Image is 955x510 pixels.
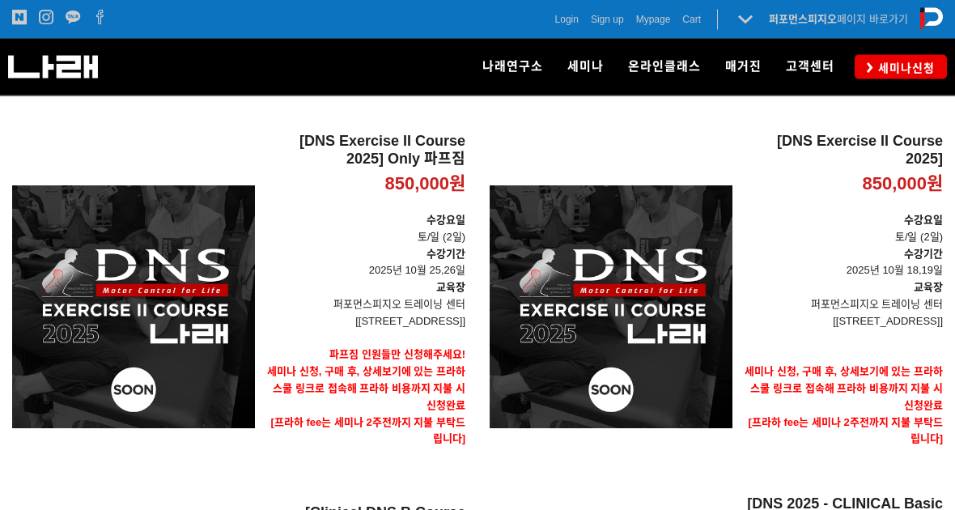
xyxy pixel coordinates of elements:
[682,11,701,28] a: Cart
[567,59,604,74] span: 세미나
[855,55,947,79] a: 세미나신청
[482,59,543,74] span: 나래연구소
[267,213,465,247] p: 토/일 (2일)
[745,134,943,482] a: [DNS Exercise II Course 2025] 850,000원 수강요일토/일 (2일)수강기간 2025년 10월 18,19일교육장퍼포먼스피지오 트레이닝 센터[[STREE...
[904,249,943,261] strong: 수강기간
[745,247,943,281] p: 2025년 10월 18,19일
[769,13,908,25] a: 퍼포먼스피지오페이지 바로가기
[904,215,943,227] strong: 수강요일
[745,314,943,331] p: [[STREET_ADDRESS]]
[745,213,943,247] p: 토/일 (2일)
[436,282,465,294] strong: 교육장
[271,417,465,446] span: [프라하 fee는 세미나 2주전까지 지불 부탁드립니다]
[555,11,579,28] a: Login
[555,39,616,96] a: 세미나
[267,297,465,314] p: 퍼포먼스피지오 트레이닝 센터
[749,417,943,446] span: [프라하 fee는 세미나 2주전까지 지불 부탁드립니다]
[862,173,943,197] p: 850,000원
[725,59,762,74] span: 매거진
[769,13,837,25] strong: 퍼포먼스피지오
[591,11,624,28] a: Sign up
[329,349,465,361] strong: 파프짐 인원들만 신청해주세요!
[267,134,465,482] a: [DNS Exercise II Course 2025] Only 파프짐 850,000원 수강요일토/일 (2일)수강기간 2025년 10월 25,26일교육장퍼포먼스피지오 트레이닝 ...
[470,39,555,96] a: 나래연구소
[713,39,774,96] a: 매거진
[267,366,465,412] strong: 세미나 신청, 구매 후, 상세보기에 있는 프라하스쿨 링크로 접속해 프라하 비용까지 지불 시 신청완료
[628,59,701,74] span: 온라인클래스
[427,249,465,261] strong: 수강기간
[384,173,465,197] p: 850,000원
[616,39,713,96] a: 온라인클래스
[427,215,465,227] strong: 수강요일
[745,366,943,412] strong: 세미나 신청, 구매 후, 상세보기에 있는 프라하스쿨 링크로 접속해 프라하 비용까지 지불 시 신청완료
[267,314,465,331] p: [[STREET_ADDRESS]]
[267,247,465,281] p: 2025년 10월 25,26일
[745,134,943,168] h2: [DNS Exercise II Course 2025]
[914,282,943,294] strong: 교육장
[873,60,935,76] span: 세미나신청
[636,11,671,28] a: Mypage
[745,297,943,314] p: 퍼포먼스피지오 트레이닝 센터
[786,59,834,74] span: 고객센터
[267,134,465,168] h2: [DNS Exercise II Course 2025] Only 파프짐
[774,39,847,96] a: 고객센터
